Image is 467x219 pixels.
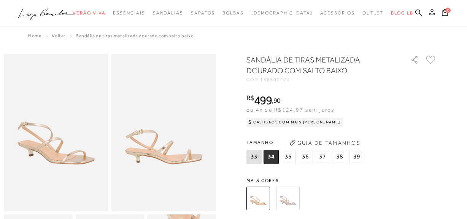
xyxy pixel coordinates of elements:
[191,10,215,16] span: Sapatos
[440,8,450,19] button: 0
[362,10,384,16] span: Outlet
[246,77,399,82] div: CÓD:
[298,150,313,164] span: 36
[222,6,244,20] a: categoryNavScreenReaderText
[153,6,183,20] a: categoryNavScreenReaderText
[52,33,65,38] a: Voltar
[73,6,105,20] a: categoryNavScreenReaderText
[246,94,254,101] i: R$
[315,150,330,164] span: 37
[28,33,41,38] a: Home
[260,77,291,82] span: 138500274
[320,6,355,20] a: categoryNavScreenReaderText
[246,150,262,164] span: 33
[73,10,105,16] span: Verão Viva
[349,150,364,164] span: 39
[76,33,194,38] span: SANDÁLIA DE TIRAS METALIZADA DOURADO COM SALTO BAIXO
[320,10,355,16] span: Acessórios
[281,150,296,164] span: 35
[272,97,281,104] i: ,
[246,54,389,76] h1: SANDÁLIA DE TIRAS METALIZADA DOURADO COM SALTO BAIXO
[113,10,145,16] span: Essenciais
[287,137,363,149] button: Guia de Tamanhos
[254,93,272,107] span: 499
[273,96,281,104] span: 90
[222,10,244,16] span: Bolsas
[191,6,215,20] a: categoryNavScreenReaderText
[362,6,384,20] a: categoryNavScreenReaderText
[332,150,347,164] span: 38
[153,10,183,16] span: Sandálias
[445,8,451,13] span: 0
[251,10,313,16] span: [DEMOGRAPHIC_DATA]
[246,107,334,113] span: ou 4x de R$124,97 sem juros
[264,150,279,164] span: 34
[391,6,413,20] a: BLOG LB
[251,6,313,20] a: noSubCategoriesText
[246,118,343,127] div: Cashback com Mais [PERSON_NAME]
[276,187,300,210] img: SANDÁLIA DE TIRAS METALIZADA PRATA COM SALTO BAIXO
[113,6,145,20] a: categoryNavScreenReaderText
[246,137,366,148] span: Tamanho
[391,10,413,16] span: BLOG LB
[111,54,216,211] img: image
[4,54,108,211] img: image
[246,178,437,183] span: Mais cores
[246,187,270,210] img: SANDÁLIA DE TIRAS METALIZADA DOURADO COM SALTO BAIXO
